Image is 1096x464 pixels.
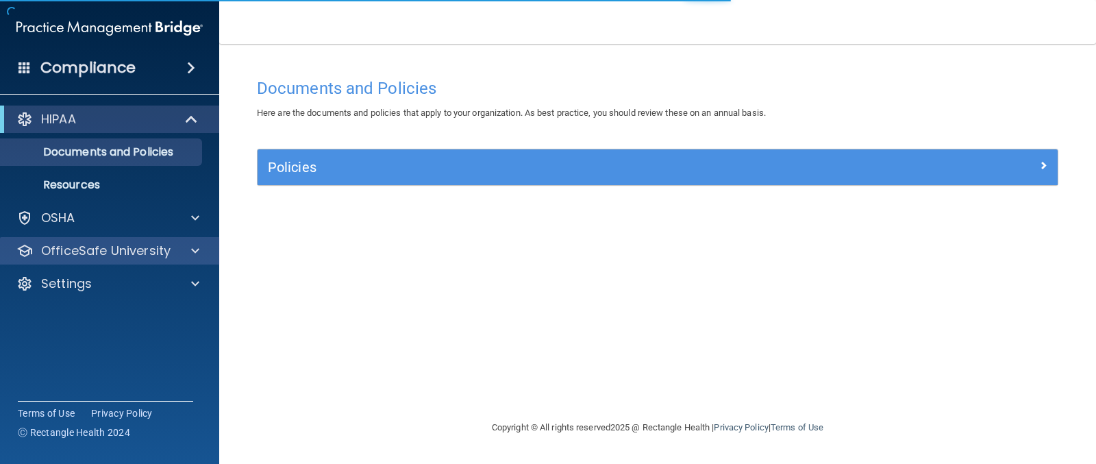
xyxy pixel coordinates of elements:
a: OSHA [16,210,199,226]
a: Terms of Use [771,422,823,432]
p: Documents and Policies [9,145,196,159]
a: Privacy Policy [714,422,768,432]
a: Policies [268,156,1047,178]
h4: Documents and Policies [257,80,1058,97]
p: OfficeSafe University [41,243,171,259]
p: Resources [9,178,196,192]
img: PMB logo [16,14,203,42]
a: Settings [16,276,199,292]
span: Ⓒ Rectangle Health 2024 [18,426,130,439]
h5: Policies [268,160,847,175]
a: OfficeSafe University [16,243,199,259]
p: OSHA [41,210,75,226]
div: Copyright © All rights reserved 2025 @ Rectangle Health | | [408,406,908,450]
h4: Compliance [40,58,136,77]
p: Settings [41,276,92,292]
a: Privacy Policy [91,406,153,420]
span: Here are the documents and policies that apply to your organization. As best practice, you should... [257,108,766,118]
a: HIPAA [16,111,199,127]
a: Terms of Use [18,406,75,420]
p: HIPAA [41,111,76,127]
